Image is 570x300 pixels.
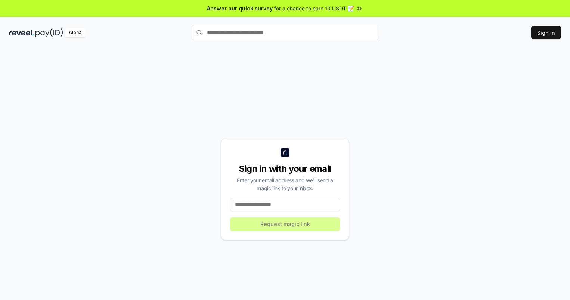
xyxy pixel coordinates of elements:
img: pay_id [35,28,63,37]
span: for a chance to earn 10 USDT 📝 [274,4,354,12]
img: reveel_dark [9,28,34,37]
div: Alpha [65,28,86,37]
div: Sign in with your email [230,163,340,175]
button: Sign In [531,26,561,39]
img: logo_small [281,148,289,157]
div: Enter your email address and we’ll send a magic link to your inbox. [230,176,340,192]
span: Answer our quick survey [207,4,273,12]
